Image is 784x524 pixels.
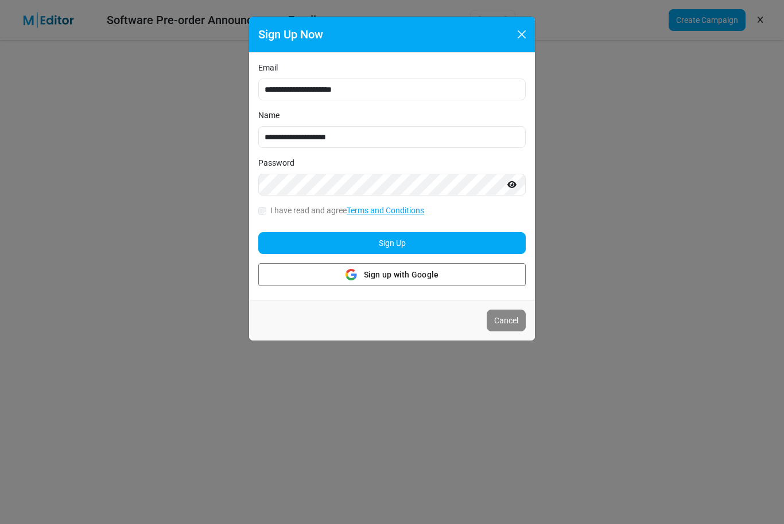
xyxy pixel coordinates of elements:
button: Sign up with Google [258,263,526,286]
label: I have read and agree [270,205,424,217]
h5: Sign Up Now [258,26,323,43]
span: Sign up with Google [364,269,439,281]
label: Name [258,110,280,122]
label: Email [258,62,278,74]
a: Terms and Conditions [347,206,424,215]
button: Cancel [487,310,526,331]
button: Sign Up [258,232,526,254]
button: Close [513,26,530,43]
i: Show password [507,181,517,189]
label: Password [258,157,294,169]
